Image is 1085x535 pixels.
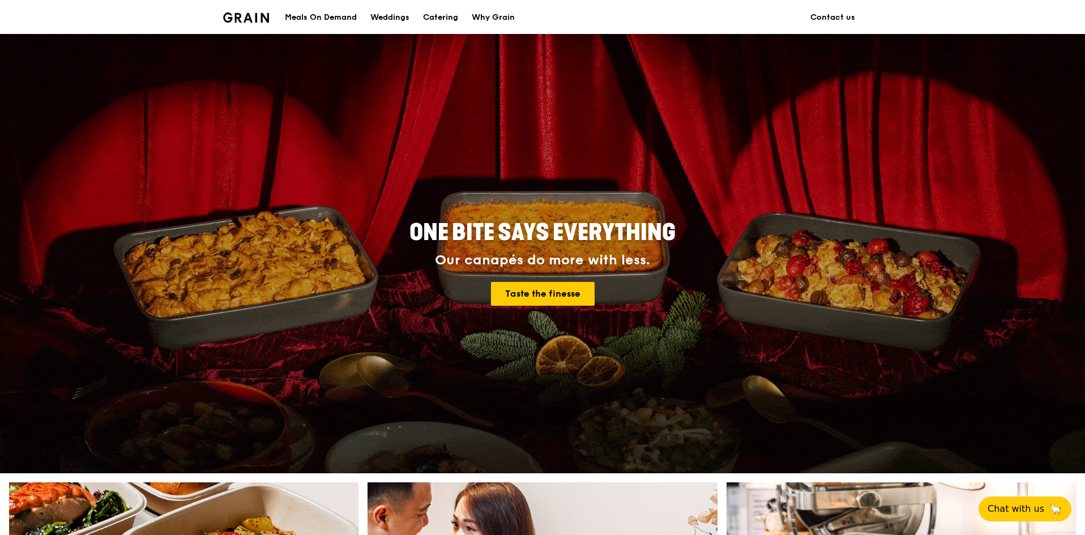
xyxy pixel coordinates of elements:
[364,1,416,35] a: Weddings
[988,502,1044,516] span: Chat with us
[472,1,515,35] div: Why Grain
[465,1,522,35] a: Why Grain
[416,1,465,35] a: Catering
[370,1,409,35] div: Weddings
[285,1,357,35] div: Meals On Demand
[409,219,676,246] span: ONE BITE SAYS EVERYTHING
[491,282,595,306] a: Taste the finesse
[423,1,458,35] div: Catering
[339,252,746,268] div: Our canapés do more with less.
[1049,502,1062,516] span: 🦙
[979,497,1071,521] button: Chat with us🦙
[223,12,269,23] img: Grain
[804,1,862,35] a: Contact us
